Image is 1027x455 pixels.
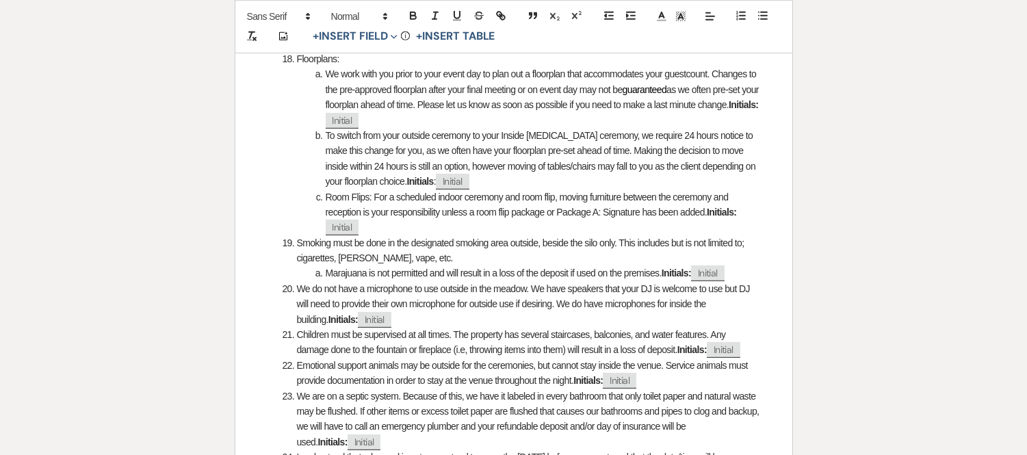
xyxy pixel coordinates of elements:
[603,373,636,389] span: Initial
[283,190,759,235] li: Room Flips: For a scheduled indoor ceremony and room flip, moving furniture between the ceremony ...
[436,174,469,190] span: Initial
[662,268,691,278] strong: Initials:
[701,8,720,25] span: Alignment
[326,268,662,278] span: Marajuana is not permitted and will result in a loss of the deposit if used on the premises.
[671,8,690,25] span: Text Background Color
[411,29,499,45] button: +Insert Table
[729,99,758,110] strong: Initials:
[297,237,746,263] span: Smoking must be done in the designated smoking area outside, beside the silo only. This includes ...
[707,342,740,358] span: Initial
[623,84,666,95] span: guaranteed
[325,8,392,25] span: Header Formats
[348,434,381,450] span: Initial
[297,283,753,325] span: We do not have a microphone to use outside in the meadow. We have speakers that your DJ is welcom...
[326,220,359,235] span: Initial
[328,314,358,325] strong: Initials:
[691,265,725,281] span: Initial
[407,176,434,187] strong: Initials
[318,437,348,447] strong: Initials:
[313,31,320,42] span: +
[283,66,759,128] li: We work with you prior to your event day to plan out a floorplan that accommodates your guestcoun...
[326,113,359,129] span: Initial
[283,51,759,66] li: Floorplans:
[416,31,422,42] span: +
[297,391,762,447] span: We are on a septic system. Because of this, we have it labeled in every bathroom that only toilet...
[283,128,759,190] li: To switch from your outside ceremony to your Inside [MEDICAL_DATA] ceremony, we require 24 hours ...
[309,29,403,45] button: Insert Field
[652,8,671,25] span: Text Color
[297,360,751,386] span: Emotional support animals may be outside for the ceremonies, but cannot stay inside the venue. Se...
[677,344,707,355] strong: Initials:
[358,312,391,328] span: Initial
[707,207,736,218] strong: Initials:
[573,375,603,386] strong: Initials:
[297,329,728,355] span: Children must be supervised at all times. The property has several staircases, balconies, and wat...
